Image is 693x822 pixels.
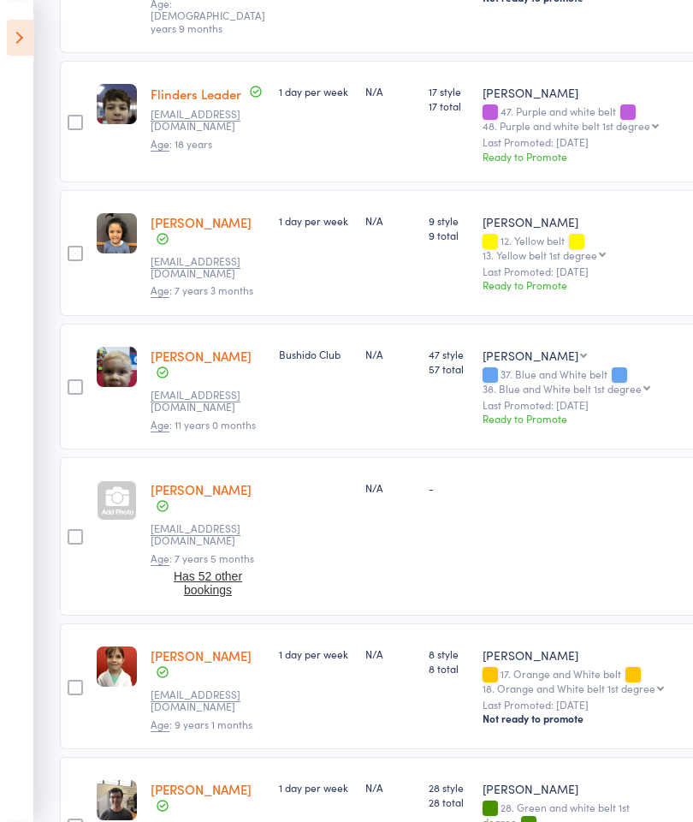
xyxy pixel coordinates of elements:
small: nitisha_lal@hotmail.com [151,255,262,280]
div: [PERSON_NAME] [483,646,664,664]
div: 48. Purple and white belt 1st degree [483,120,650,131]
small: natulka_h@hotmail.com [151,522,262,547]
span: 17 total [429,98,469,113]
div: 1 day per week [279,646,352,661]
div: 1 day per week [279,780,352,795]
span: : 7 years 5 months [151,551,254,566]
div: Ready to Promote [483,277,664,292]
span: : 18 years [151,136,212,152]
a: [PERSON_NAME] [151,213,252,231]
a: [PERSON_NAME] [151,646,252,664]
div: [PERSON_NAME] [483,347,578,364]
div: 38. Blue and White belt 1st degree [483,383,642,394]
div: N/A [365,780,415,795]
img: image1700264427.png [97,646,137,687]
small: angelaleader4@gmail.com [151,108,262,133]
div: [PERSON_NAME] [483,84,664,101]
a: Flinders Leader [151,85,241,103]
img: image1669270413.png [97,213,137,253]
span: 28 style [429,780,469,795]
div: N/A [365,646,415,661]
a: [PERSON_NAME] [151,480,252,498]
a: [PERSON_NAME] [151,347,252,365]
div: [PERSON_NAME] [483,213,664,230]
span: 28 total [429,795,469,809]
small: taravlad2017@gmail.com [151,688,262,713]
div: Ready to Promote [483,149,664,164]
div: 13. Yellow belt 1st degree [483,249,597,260]
div: N/A [365,347,415,361]
img: image1550878568.png [97,347,137,387]
div: Ready to Promote [483,411,664,426]
small: Last Promoted: [DATE] [483,136,664,148]
div: N/A [365,480,415,495]
div: - [429,480,469,495]
span: 17 style [429,84,469,98]
div: 1 day per week [279,84,352,98]
span: 47 style [429,347,469,361]
img: image1679699781.png [97,780,137,820]
span: : 7 years 3 months [151,283,253,298]
div: 17. Orange and White belt [483,668,664,694]
button: Has 52 other bookings [151,569,265,597]
a: [PERSON_NAME] [151,780,252,798]
div: 12. Yellow belt [483,235,664,260]
span: 9 total [429,228,469,242]
span: 9 style [429,213,469,228]
div: [PERSON_NAME] [483,780,664,797]
div: N/A [365,213,415,228]
img: image1527469490.png [97,84,137,124]
small: Last Promoted: [DATE] [483,399,664,411]
div: N/A [365,84,415,98]
span: : 9 years 1 months [151,717,252,732]
div: 47. Purple and white belt [483,105,664,131]
span: 8 total [429,661,469,676]
div: Bushido Club [279,347,352,361]
span: 8 style [429,646,469,661]
span: : 11 years 0 months [151,417,256,432]
small: Last Promoted: [DATE] [483,699,664,711]
div: 18. Orange and White belt 1st degree [483,682,655,694]
span: 57 total [429,361,469,376]
div: 37. Blue and White belt [483,368,664,394]
div: Not ready to promote [483,712,664,725]
small: philipmizzi27@gmail.com [151,389,262,414]
small: Last Promoted: [DATE] [483,265,664,277]
div: 1 day per week [279,213,352,228]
